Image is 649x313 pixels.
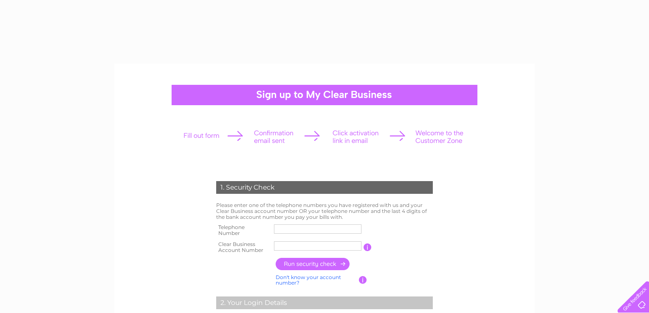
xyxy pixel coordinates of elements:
[359,276,367,284] input: Information
[216,181,433,194] div: 1. Security Check
[276,274,341,286] a: Don't know your account number?
[364,243,372,251] input: Information
[214,239,272,256] th: Clear Business Account Number
[216,296,433,309] div: 2. Your Login Details
[214,222,272,239] th: Telephone Number
[214,200,435,222] td: Please enter one of the telephone numbers you have registered with us and your Clear Business acc...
